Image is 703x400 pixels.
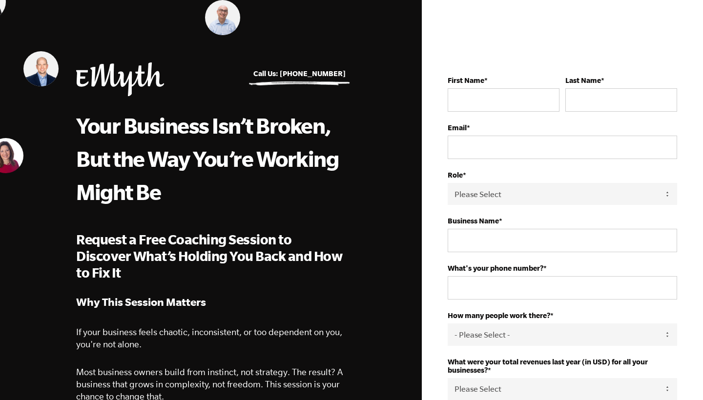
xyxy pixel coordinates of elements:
strong: Why This Session Matters [76,296,206,308]
strong: Last Name [565,76,601,84]
span: Your Business Isn’t Broken, But the Way You’re Working Might Be [76,113,338,204]
img: EMyth [76,62,164,96]
span: Request a Free Coaching Session to Discover What’s Holding You Back and How to Fix It [76,232,342,280]
strong: First Name [448,76,484,84]
strong: Role [448,171,463,179]
strong: Email [448,123,467,132]
a: Call Us: [PHONE_NUMBER] [253,69,346,78]
strong: What's your phone number? [448,264,543,272]
img: Jonathan Slater, EMyth Business Coach [23,51,59,86]
strong: What were your total revenues last year (in USD) for all your businesses? [448,358,648,374]
span: If your business feels chaotic, inconsistent, or too dependent on you, you're not alone. [76,327,342,349]
strong: Business Name [448,217,499,225]
strong: How many people work there? [448,311,550,320]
